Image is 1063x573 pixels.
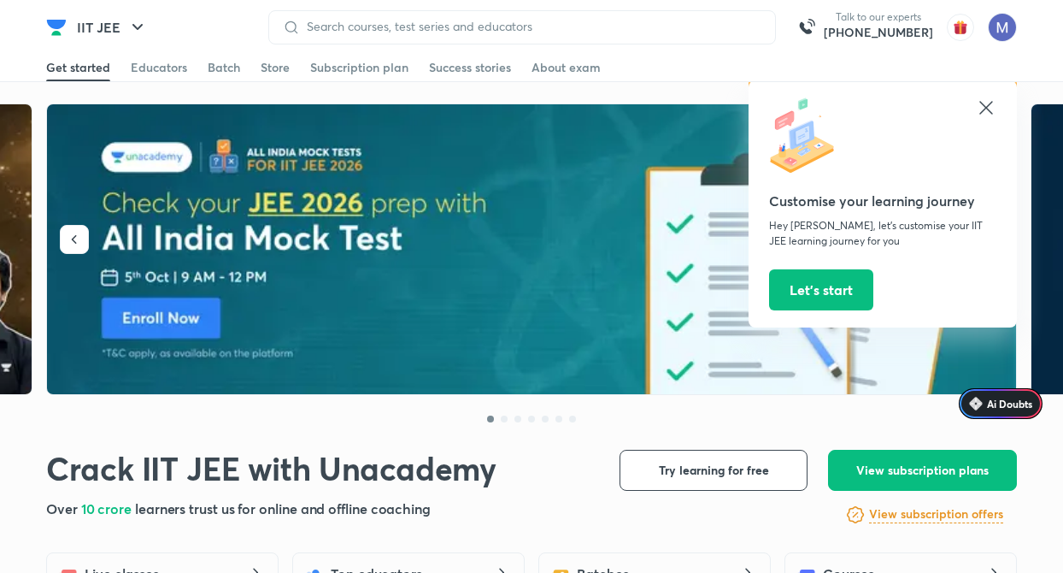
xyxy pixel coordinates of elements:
a: Subscription plan [310,54,408,81]
h5: Customise your learning journey [769,191,996,211]
a: Get started [46,54,110,81]
span: Over [46,499,81,517]
a: Store [261,54,290,81]
span: View subscription plans [856,462,989,479]
h6: View subscription offers [869,505,1003,523]
button: IIT JEE [67,10,158,44]
a: Success stories [429,54,511,81]
a: View subscription offers [869,505,1003,525]
button: Let’s start [769,269,873,310]
span: Ai Doubts [987,397,1032,411]
img: call-us [790,10,824,44]
a: About exam [531,54,601,81]
a: Batch [208,54,240,81]
button: Try learning for free [620,450,808,491]
div: Subscription plan [310,59,408,76]
span: Try learning for free [659,462,769,479]
h1: Crack IIT JEE with Unacademy [46,450,496,488]
p: Talk to our experts [824,10,933,24]
a: Educators [131,54,187,81]
a: Ai Doubts [959,388,1042,419]
img: Company Logo [46,17,67,38]
input: Search courses, test series and educators [300,20,761,33]
div: Success stories [429,59,511,76]
span: 10 crore [81,499,135,517]
div: About exam [531,59,601,76]
div: Educators [131,59,187,76]
a: [PHONE_NUMBER] [824,24,933,41]
div: Store [261,59,290,76]
div: Get started [46,59,110,76]
p: Hey [PERSON_NAME], let’s customise your IIT JEE learning journey for you [769,218,996,249]
div: Batch [208,59,240,76]
img: Icon [969,397,983,411]
img: icon [769,97,846,174]
img: Mangilal Choudhary [988,13,1017,42]
button: View subscription plans [828,450,1017,491]
img: avatar [947,14,974,41]
span: learners trust us for online and offline coaching [135,499,431,517]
